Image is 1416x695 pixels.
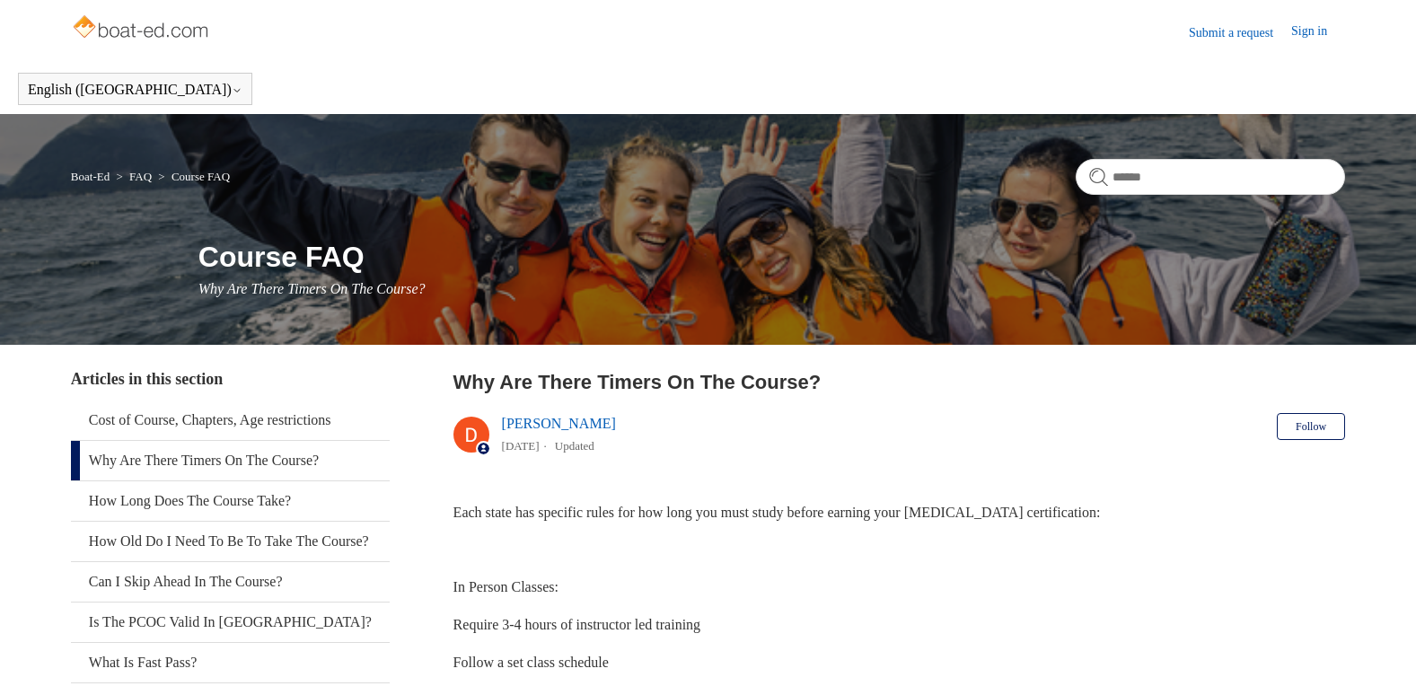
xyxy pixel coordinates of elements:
[555,439,594,453] li: Updated
[453,579,558,594] span: In Person Classes:
[453,617,701,632] span: Require 3-4 hours of instructor led training
[71,522,390,561] a: How Old Do I Need To Be To Take The Course?
[71,370,223,388] span: Articles in this section
[502,416,616,431] a: [PERSON_NAME]
[1277,413,1345,440] button: Follow Article
[71,643,390,682] a: What Is Fast Pass?
[453,367,1346,397] h2: Why Are There Timers On The Course?
[1291,22,1345,43] a: Sign in
[71,170,110,183] a: Boat-Ed
[71,481,390,521] a: How Long Does The Course Take?
[71,400,390,440] a: Cost of Course, Chapters, Age restrictions
[1189,23,1291,42] a: Submit a request
[172,170,230,183] a: Course FAQ
[71,170,113,183] li: Boat-Ed
[453,655,609,670] span: Follow a set class schedule
[71,441,390,480] a: Why Are There Timers On The Course?
[502,439,540,453] time: 04/08/2025, 11:58
[198,235,1345,278] h1: Course FAQ
[71,562,390,602] a: Can I Skip Ahead In The Course?
[129,170,152,183] a: FAQ
[453,505,1101,520] span: Each state has specific rules for how long you must study before earning your [MEDICAL_DATA] cert...
[112,170,154,183] li: FAQ
[28,82,242,98] button: English ([GEOGRAPHIC_DATA])
[71,11,214,47] img: Boat-Ed Help Center home page
[71,603,390,642] a: Is The PCOC Valid In [GEOGRAPHIC_DATA]?
[154,170,230,183] li: Course FAQ
[1076,159,1345,195] input: Search
[198,281,426,296] span: Why Are There Timers On The Course?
